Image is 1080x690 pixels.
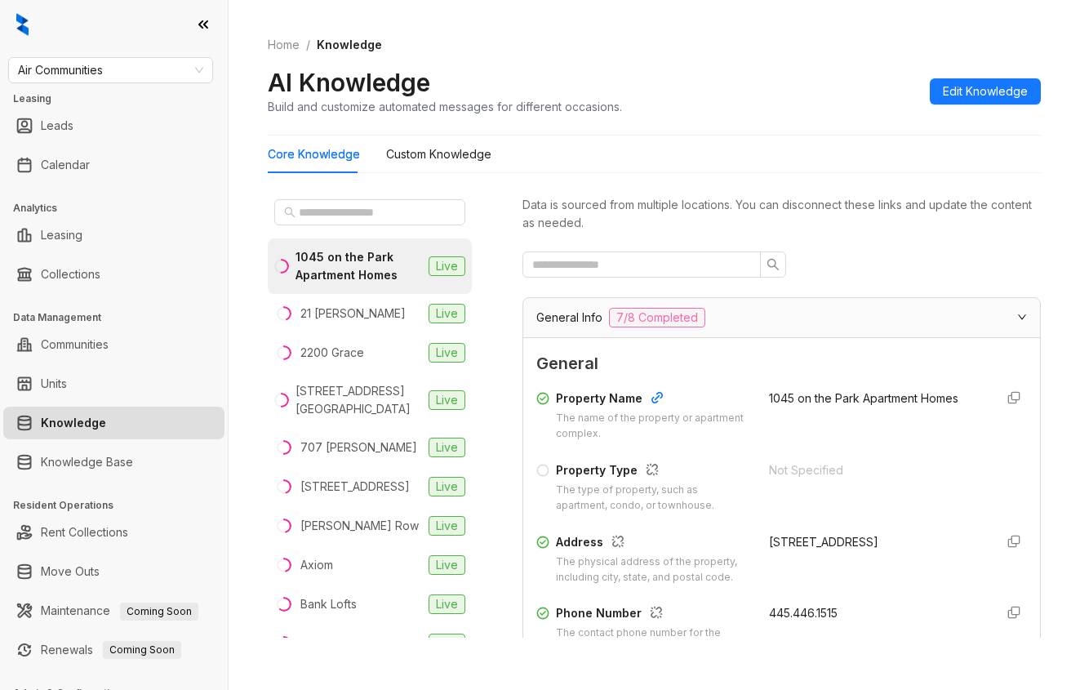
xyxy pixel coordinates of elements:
span: General [536,351,1027,376]
h3: Analytics [13,201,228,216]
span: Live [429,634,465,653]
h3: Leasing [13,91,228,106]
li: Calendar [3,149,224,181]
span: Live [429,516,465,536]
a: Calendar [41,149,90,181]
div: Custom Knowledge [386,145,491,163]
a: Units [41,367,67,400]
span: Live [429,343,465,363]
li: Leads [3,109,224,142]
div: The contact phone number for the property or leasing office. [556,625,749,657]
div: 21 [PERSON_NAME] [300,305,406,323]
h3: Data Management [13,310,228,325]
div: The type of property, such as apartment, condo, or townhouse. [556,483,749,514]
div: Phone Number [556,604,749,625]
span: Live [429,390,465,410]
a: Rent Collections [41,516,128,549]
a: Collections [41,258,100,291]
div: 707 [PERSON_NAME] [300,438,417,456]
a: Leasing [41,219,82,252]
span: 445.446.1515 [769,606,838,620]
span: search [284,207,296,218]
button: Edit Knowledge [930,78,1041,105]
div: Core Knowledge [268,145,360,163]
div: Not Specified [769,461,982,479]
a: Knowledge [41,407,106,439]
span: Live [429,438,465,457]
div: General Info7/8 Completed [523,298,1040,337]
h3: Resident Operations [13,498,228,513]
li: Knowledge [3,407,224,439]
div: 2200 Grace [300,344,364,362]
li: Maintenance [3,594,224,627]
span: Live [429,477,465,496]
li: Leasing [3,219,224,252]
div: [STREET_ADDRESS] [300,478,410,496]
span: Live [429,555,465,575]
div: Data is sourced from multiple locations. You can disconnect these links and update the content as... [522,196,1041,232]
span: Coming Soon [120,603,198,621]
li: Renewals [3,634,224,666]
span: General Info [536,309,602,327]
div: [STREET_ADDRESS][GEOGRAPHIC_DATA] [296,382,422,418]
li: Knowledge Base [3,446,224,479]
span: Coming Soon [103,641,181,659]
div: The name of the property or apartment complex. [556,411,749,442]
a: Leads [41,109,73,142]
div: [PERSON_NAME] Row [300,517,419,535]
div: [STREET_ADDRESS] [769,533,982,551]
span: search [767,258,780,271]
div: Bank Lofts [300,595,357,613]
div: Property Name [556,390,749,411]
h2: AI Knowledge [268,67,430,98]
li: Rent Collections [3,516,224,549]
span: Live [429,594,465,614]
li: Collections [3,258,224,291]
div: Address [556,533,749,554]
a: Home [264,36,303,54]
span: 7/8 Completed [609,308,705,327]
div: 1045 on the Park Apartment Homes [296,248,422,284]
span: expanded [1017,312,1027,322]
span: Knowledge [317,38,382,51]
li: Move Outs [3,555,224,588]
div: Property Type [556,461,749,483]
div: [GEOGRAPHIC_DATA] [300,634,416,652]
li: / [306,36,310,54]
span: Edit Knowledge [943,82,1028,100]
a: Move Outs [41,555,100,588]
li: Units [3,367,224,400]
a: RenewalsComing Soon [41,634,181,666]
a: Communities [41,328,109,361]
span: 1045 on the Park Apartment Homes [769,391,958,405]
div: The physical address of the property, including city, state, and postal code. [556,554,749,585]
li: Communities [3,328,224,361]
a: Knowledge Base [41,446,133,479]
span: Live [429,256,465,276]
div: Build and customize automated messages for different occasions. [268,98,622,115]
div: Axiom [300,556,333,574]
span: Air Communities [18,58,203,82]
span: Live [429,304,465,323]
img: logo [16,13,29,36]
